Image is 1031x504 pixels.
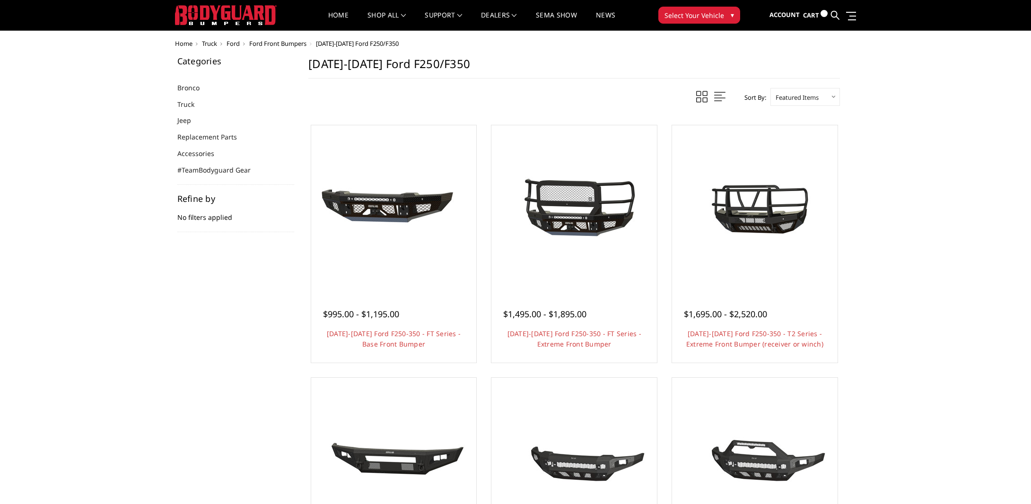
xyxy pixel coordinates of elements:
img: 2023-2025 Ford F250-350 - A2L Series - Base Front Bumper [318,426,469,495]
img: 2023-2025 Ford F250-350 - Freedom Series - Sport Front Bumper (non-winch) [679,425,830,496]
h5: Categories [177,57,295,65]
a: Dealers [481,12,517,30]
img: BODYGUARD BUMPERS [175,5,277,25]
a: Replacement Parts [177,132,249,142]
a: [DATE]-[DATE] Ford F250-350 - FT Series - Base Front Bumper [327,329,461,348]
a: shop all [367,12,406,30]
a: [DATE]-[DATE] Ford F250-350 - T2 Series - Extreme Front Bumper (receiver or winch) [686,329,823,348]
a: Cart [803,2,828,28]
a: [DATE]-[DATE] Ford F250-350 - FT Series - Extreme Front Bumper [507,329,641,348]
span: $995.00 - $1,195.00 [323,308,399,320]
button: Select Your Vehicle [658,7,740,24]
a: Account [769,2,800,28]
span: $1,695.00 - $2,520.00 [684,308,767,320]
a: Support [425,12,462,30]
img: 2023-2025 Ford F250-350 - FT Series - Base Front Bumper [318,173,469,243]
span: $1,495.00 - $1,895.00 [503,308,586,320]
a: Jeep [177,115,203,125]
a: 2023-2026 Ford F250-350 - FT Series - Extreme Front Bumper 2023-2026 Ford F250-350 - FT Series - ... [494,128,655,288]
span: ▾ [731,10,734,20]
a: Home [328,12,349,30]
a: 2023-2025 Ford F250-350 - FT Series - Base Front Bumper [314,128,474,288]
a: Accessories [177,148,226,158]
a: SEMA Show [536,12,577,30]
a: Ford [227,39,240,48]
a: News [596,12,615,30]
a: 2023-2026 Ford F250-350 - T2 Series - Extreme Front Bumper (receiver or winch) 2023-2026 Ford F25... [674,128,835,288]
div: No filters applied [177,194,295,232]
a: Home [175,39,192,48]
h5: Refine by [177,194,295,203]
a: #TeamBodyguard Gear [177,165,262,175]
label: Sort By: [739,90,766,104]
a: Bronco [177,83,211,93]
span: Select Your Vehicle [664,10,724,20]
a: Truck [202,39,217,48]
span: Cart [803,11,819,19]
span: [DATE]-[DATE] Ford F250/F350 [316,39,399,48]
span: Account [769,10,800,19]
a: Ford Front Bumpers [249,39,306,48]
a: Truck [177,99,206,109]
img: 2023-2026 Ford F250-350 - T2 Series - Extreme Front Bumper (receiver or winch) [679,165,830,250]
h1: [DATE]-[DATE] Ford F250/F350 [308,57,840,78]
